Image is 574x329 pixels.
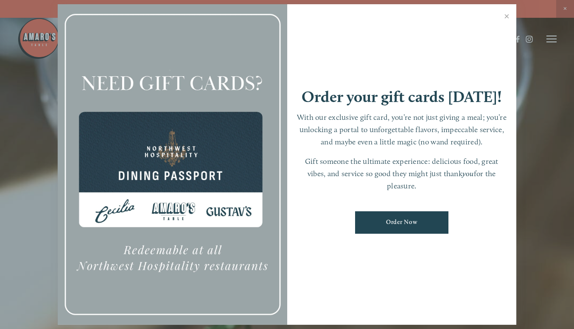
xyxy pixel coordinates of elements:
[462,169,474,178] em: you
[296,155,508,192] p: Gift someone the ultimate experience: delicious food, great vibes, and service so good they might...
[498,6,515,29] a: Close
[296,111,508,148] p: With our exclusive gift card, you’re not just giving a meal; you’re unlocking a portal to unforge...
[355,211,448,234] a: Order Now
[302,89,502,105] h1: Order your gift cards [DATE]!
